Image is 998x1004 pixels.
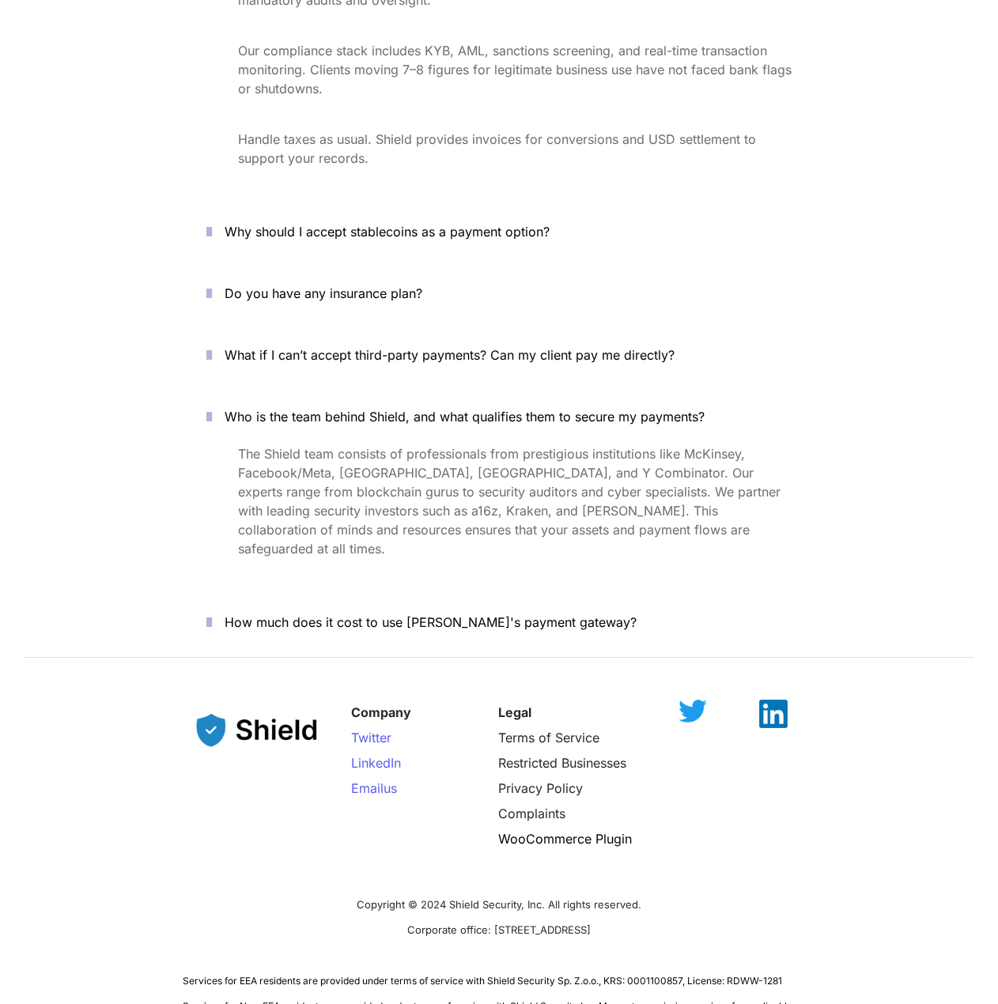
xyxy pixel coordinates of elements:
[183,269,815,318] button: Do you have any insurance plan?
[238,446,784,557] span: The Shield team consists of professionals from prestigious institutions like McKinsey, Facebook/M...
[238,43,796,96] span: Our compliance stack includes KYB, AML, sanctions screening, and real-time transaction monitoring...
[183,207,815,256] button: Why should I accept stablecoins as a payment option?
[225,347,675,363] span: What if I can’t accept third-party payments? Can my client pay me directly?
[183,598,815,647] button: How much does it cost to use [PERSON_NAME]'s payment gateway?
[183,975,782,987] span: Services for EEA residents are provided under terms of service with Shield Security Sp. Z.o.o., K...
[183,392,815,441] button: Who is the team behind Shield, and what qualifies them to secure my payments?
[225,614,637,630] span: How much does it cost to use [PERSON_NAME]'s payment gateway?
[351,730,391,745] a: Twitter
[225,224,550,240] span: Why should I accept stablecoins as a payment option?
[351,780,397,796] a: Emailus
[351,755,401,771] a: LinkedIn
[498,704,531,720] strong: Legal
[357,898,641,911] span: Copyright © 2024 Shield Security, Inc. All rights reserved.
[351,704,411,720] strong: Company
[407,923,591,936] span: Corporate office: [STREET_ADDRESS]
[498,831,632,847] a: WooCommerce Plugin
[351,780,384,796] span: Email
[225,285,422,301] span: Do you have any insurance plan?
[183,441,815,585] div: Who is the team behind Shield, and what qualifies them to secure my payments?
[183,330,815,379] button: What if I can’t accept third-party payments? Can my client pay me directly?
[498,780,583,796] a: Privacy Policy
[498,730,599,745] a: Terms of Service
[238,131,760,166] span: Handle taxes as usual. Shield provides invoices for conversions and USD settlement to support you...
[225,409,705,425] span: Who is the team behind Shield, and what qualifies them to secure my payments?
[498,806,565,821] a: Complaints
[498,755,626,771] a: Restricted Businesses
[384,780,397,796] span: us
